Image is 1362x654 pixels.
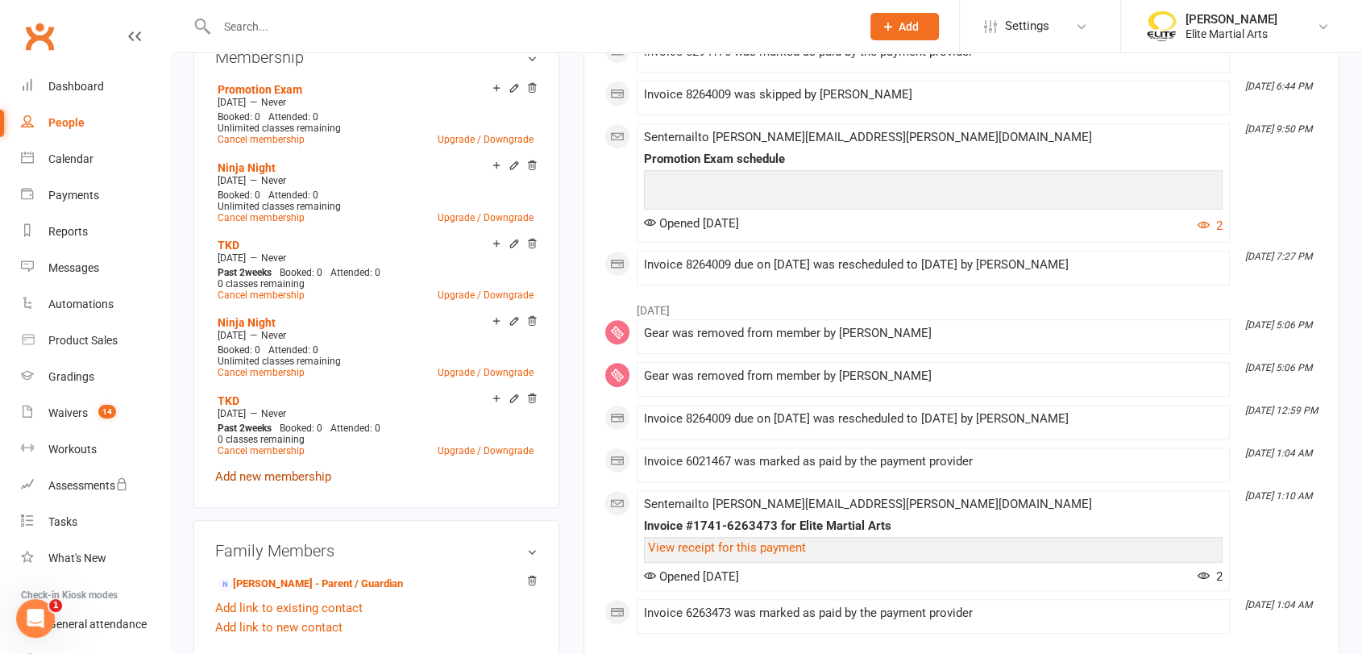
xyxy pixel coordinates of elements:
[218,175,246,186] span: [DATE]
[1245,405,1318,416] i: [DATE] 12:59 PM
[218,408,246,419] span: [DATE]
[49,599,62,612] span: 1
[1186,27,1277,41] div: Elite Martial Arts
[1245,362,1312,373] i: [DATE] 5:06 PM
[648,540,806,555] a: View receipt for this payment
[21,431,170,468] a: Workouts
[48,189,99,202] div: Payments
[644,497,1092,511] span: Sent email to [PERSON_NAME][EMAIL_ADDRESS][PERSON_NAME][DOMAIN_NAME]
[214,267,276,278] div: weeks
[21,504,170,540] a: Tasks
[330,423,380,434] span: Attended: 0
[48,80,104,93] div: Dashboard
[48,479,128,492] div: Assessments
[218,239,239,252] a: TKD
[261,97,286,108] span: Never
[438,367,534,378] a: Upgrade / Downgrade
[212,15,849,38] input: Search...
[214,96,538,109] div: —
[218,344,260,356] span: Booked: 0
[218,267,245,278] span: Past 2
[280,267,322,278] span: Booked: 0
[268,111,318,123] span: Attended: 0
[218,423,245,434] span: Past 2
[218,201,341,212] span: Unlimited classes remaining
[214,407,538,420] div: —
[261,175,286,186] span: Never
[644,130,1092,144] span: Sent email to [PERSON_NAME][EMAIL_ADDRESS][PERSON_NAME][DOMAIN_NAME]
[644,606,1223,620] div: Invoice 6263473 was marked as paid by the payment provider
[644,519,1223,533] div: Invoice #1741-6263473 for Elite Martial Arts
[218,134,305,145] a: Cancel membership
[218,161,276,174] a: Ninja Night
[214,252,538,265] div: —
[1186,12,1277,27] div: [PERSON_NAME]
[1245,123,1312,135] i: [DATE] 9:50 PM
[261,252,286,264] span: Never
[215,618,343,637] a: Add link to new contact
[870,13,939,40] button: Add
[1198,216,1223,235] button: 2
[1245,490,1312,502] i: [DATE] 1:10 AM
[218,252,246,264] span: [DATE]
[48,334,118,347] div: Product Sales
[21,69,170,105] a: Dashboard
[48,443,97,456] div: Workouts
[215,469,331,484] a: Add new membership
[21,105,170,141] a: People
[218,356,341,367] span: Unlimited classes remaining
[644,327,1223,340] div: Gear was removed from member by [PERSON_NAME]
[218,316,276,329] a: Ninja Night
[21,606,170,643] a: General attendance kiosk mode
[48,406,88,419] div: Waivers
[48,552,106,564] div: What's New
[48,618,147,631] div: General attendance
[261,408,286,419] span: Never
[261,330,286,341] span: Never
[21,286,170,323] a: Automations
[48,116,85,129] div: People
[1198,569,1223,584] span: 2
[21,177,170,214] a: Payments
[1245,599,1312,610] i: [DATE] 1:04 AM
[48,370,94,383] div: Gradings
[19,16,60,56] a: Clubworx
[48,298,114,310] div: Automations
[218,123,341,134] span: Unlimited classes remaining
[644,369,1223,383] div: Gear was removed from member by [PERSON_NAME]
[330,267,380,278] span: Attended: 0
[899,20,919,33] span: Add
[218,445,305,456] a: Cancel membership
[48,261,99,274] div: Messages
[16,599,55,638] iframe: Intercom live chat
[214,329,538,342] div: —
[215,542,538,560] h3: Family Members
[218,394,239,407] a: TKD
[21,250,170,286] a: Messages
[214,423,276,434] div: weeks
[218,278,305,290] span: 0 classes remaining
[218,83,302,96] a: Promotion Exam
[644,258,1223,272] div: Invoice 8264009 due on [DATE] was rescheduled to [DATE] by [PERSON_NAME]
[604,294,1318,319] li: [DATE]
[48,515,77,528] div: Tasks
[21,141,170,177] a: Calendar
[1245,448,1312,459] i: [DATE] 1:04 AM
[48,225,88,238] div: Reports
[48,152,93,165] div: Calendar
[218,190,260,201] span: Booked: 0
[215,598,363,618] a: Add link to existing contact
[1245,251,1312,262] i: [DATE] 7:27 PM
[218,576,403,593] a: [PERSON_NAME] - Parent / Guardian
[438,134,534,145] a: Upgrade / Downgrade
[1245,319,1312,331] i: [DATE] 5:06 PM
[438,290,534,301] a: Upgrade / Downgrade
[438,445,534,456] a: Upgrade / Downgrade
[438,212,534,223] a: Upgrade / Downgrade
[218,330,246,341] span: [DATE]
[644,216,739,231] span: Opened [DATE]
[218,111,260,123] span: Booked: 0
[21,468,170,504] a: Assessments
[214,174,538,187] div: —
[218,434,305,445] span: 0 classes remaining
